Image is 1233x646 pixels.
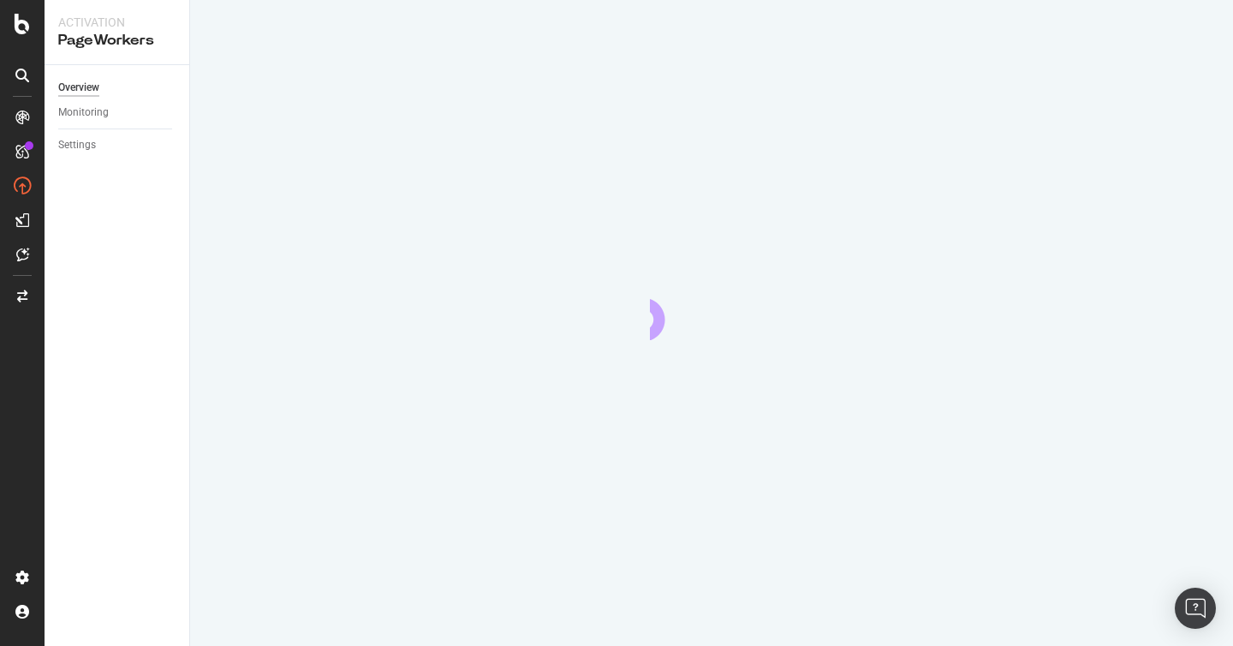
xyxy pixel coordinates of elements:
[58,136,177,154] a: Settings
[58,14,176,31] div: Activation
[58,79,99,97] div: Overview
[58,104,109,122] div: Monitoring
[58,79,177,97] a: Overview
[58,104,177,122] a: Monitoring
[650,278,773,340] div: animation
[58,31,176,51] div: PageWorkers
[58,136,96,154] div: Settings
[1175,588,1216,629] div: Open Intercom Messenger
